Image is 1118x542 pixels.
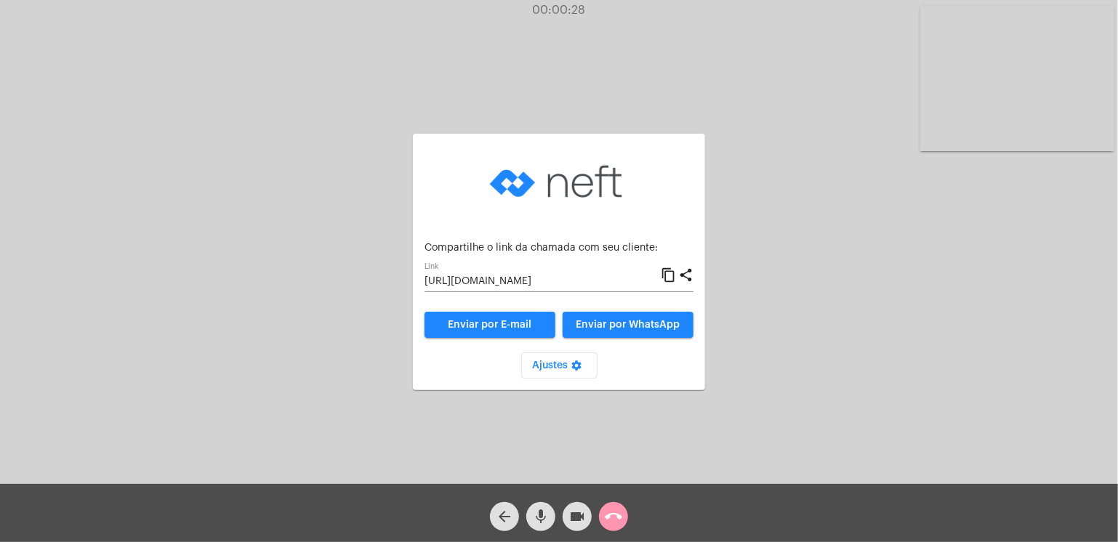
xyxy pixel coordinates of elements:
[496,508,513,525] mat-icon: arrow_back
[449,320,532,330] span: Enviar por E-mail
[486,145,632,218] img: logo-neft-novo-2.png
[533,360,586,371] span: Ajustes
[532,508,550,525] mat-icon: mic
[521,352,598,379] button: Ajustes
[568,360,586,377] mat-icon: settings
[678,267,693,284] mat-icon: share
[533,4,586,16] span: 00:00:28
[425,312,555,338] a: Enviar por E-mail
[563,312,693,338] button: Enviar por WhatsApp
[605,508,622,525] mat-icon: call_end
[576,320,680,330] span: Enviar por WhatsApp
[568,508,586,525] mat-icon: videocam
[425,243,693,254] p: Compartilhe o link da chamada com seu cliente:
[661,267,676,284] mat-icon: content_copy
